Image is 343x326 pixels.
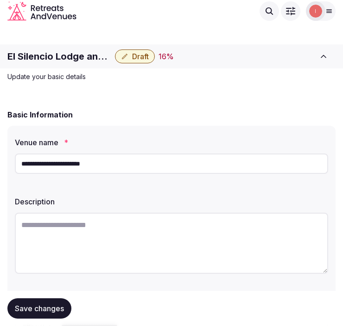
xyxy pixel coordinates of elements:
[115,49,155,63] button: Draft
[15,198,328,205] label: Description
[159,51,174,62] div: 16 %
[7,1,76,21] a: Visit the homepage
[15,139,328,146] label: Venue name
[309,5,322,18] img: Irene Gonzales
[7,1,76,21] svg: Retreats and Venues company logo
[7,72,319,81] p: Update your basic details
[311,46,336,67] button: Toggle sidebar
[7,50,111,63] h1: El Silencio Lodge and Spa
[132,52,149,61] span: Draft
[15,304,64,313] span: Save changes
[7,298,71,319] button: Save changes
[7,109,73,120] h2: Basic Information
[159,51,174,62] button: 16%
